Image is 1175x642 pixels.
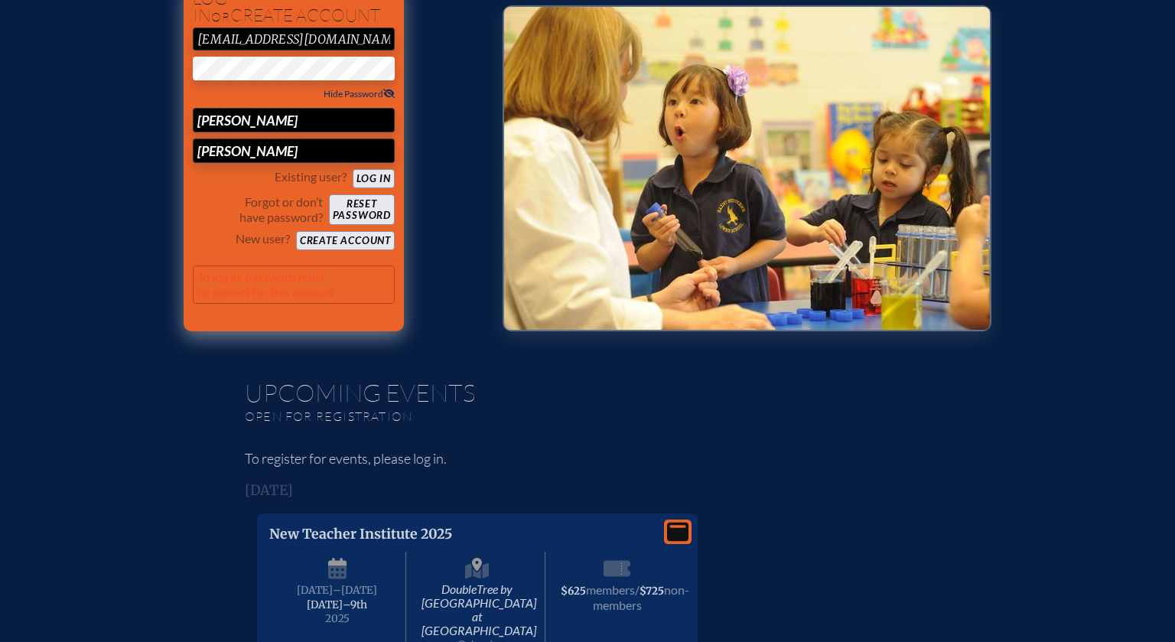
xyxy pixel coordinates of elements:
[269,526,452,543] span: New Teacher Institute 2025
[236,231,290,246] p: New user?
[593,582,690,612] span: non-members
[275,169,347,184] p: Existing user?
[640,585,664,598] span: $725
[245,483,930,498] h3: [DATE]
[193,139,395,163] input: Last Name
[245,380,930,405] h1: Upcoming Events
[211,9,230,24] span: or
[193,266,395,304] p: To log in, password must be correct for this account
[586,582,635,597] span: members
[193,108,395,132] input: First Name
[307,598,367,611] span: [DATE]–⁠9th
[245,409,649,424] p: Open for registration
[193,194,323,225] p: Forgot or don’t have password?
[324,88,395,99] span: Hide Password
[297,584,333,597] span: [DATE]
[353,169,395,188] button: Log in
[245,448,930,469] p: To register for events, please log in.
[333,584,377,597] span: –[DATE]
[329,194,395,225] button: Resetpassword
[561,585,586,598] span: $625
[193,28,395,51] input: Email
[296,231,395,250] button: Create account
[504,7,990,330] img: Events
[282,613,393,624] span: 2025
[635,582,640,597] span: /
